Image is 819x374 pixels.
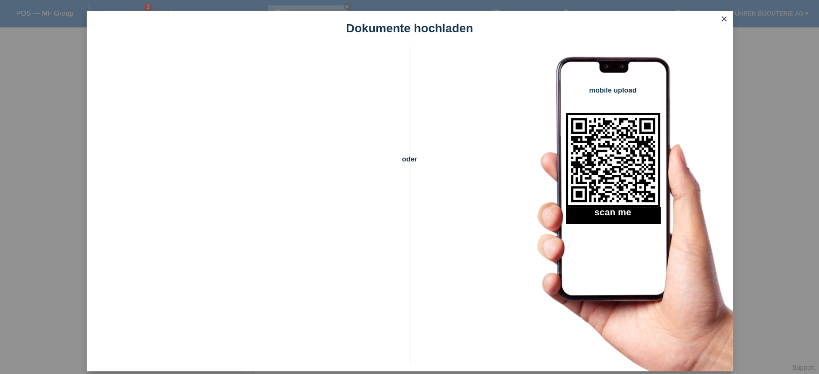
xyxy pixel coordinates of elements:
h4: mobile upload [566,86,660,94]
a: close [717,13,731,26]
iframe: Upload [103,73,391,342]
span: oder [391,153,429,165]
i: close [720,15,729,23]
h2: scan me [566,207,660,223]
h1: Dokumente hochladen [87,22,733,35]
